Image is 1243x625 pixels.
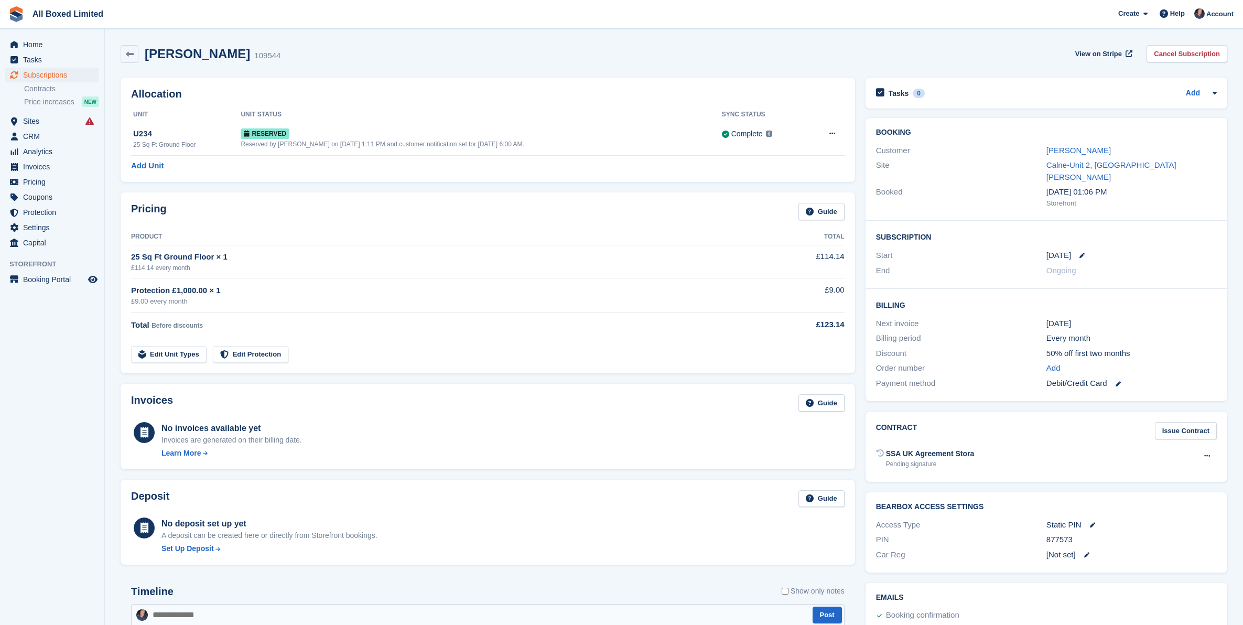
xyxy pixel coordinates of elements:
span: Subscriptions [23,68,86,82]
span: Pricing [23,175,86,189]
span: Ongoing [1046,266,1076,275]
a: View on Stripe [1071,45,1134,62]
div: £9.00 every month [131,296,735,307]
span: View on Stripe [1075,49,1122,59]
p: A deposit can be created here or directly from Storefront bookings. [161,530,377,541]
div: SSA UK Agreement Stora [886,448,975,459]
span: Home [23,37,86,52]
th: Total [735,229,844,245]
a: menu [5,159,99,174]
h2: Deposit [131,490,169,508]
a: menu [5,52,99,67]
img: icon-info-grey-7440780725fd019a000dd9b08b2336e03edf1995a4989e88bcd33f0948082b44.svg [766,131,772,137]
div: Start [876,250,1046,262]
h2: Invoices [131,394,173,412]
div: Payment method [876,378,1046,390]
div: Discount [876,348,1046,360]
span: Total [131,320,149,329]
span: Invoices [23,159,86,174]
div: Storefront [1046,198,1217,209]
div: 0 [913,89,925,98]
a: All Boxed Limited [28,5,107,23]
div: 877573 [1046,534,1217,546]
th: Unit [131,106,241,123]
a: Guide [798,490,845,508]
div: Static PIN [1046,519,1217,531]
a: Contracts [24,84,99,94]
h2: Subscription [876,231,1217,242]
div: No invoices available yet [161,422,302,435]
input: Show only notes [782,586,788,597]
div: Learn More [161,448,201,459]
div: [DATE] [1046,318,1217,330]
span: Capital [23,235,86,250]
h2: Tasks [889,89,909,98]
img: Dan Goss [136,609,148,621]
a: Calne-Unit 2, [GEOGRAPHIC_DATA][PERSON_NAME] [1046,160,1176,181]
a: Edit Protection [213,346,288,363]
a: menu [5,114,99,128]
div: Reserved by [PERSON_NAME] on [DATE] 1:11 PM and customer notification set for [DATE] 6:00 AM. [241,139,721,149]
div: End [876,265,1046,277]
h2: Timeline [131,586,174,598]
label: Show only notes [782,586,845,597]
th: Unit Status [241,106,721,123]
a: Cancel Subscription [1147,45,1227,62]
div: Debit/Credit Card [1046,378,1217,390]
a: menu [5,205,99,220]
span: Coupons [23,190,86,204]
div: Customer [876,145,1046,157]
td: £9.00 [735,278,844,312]
a: menu [5,190,99,204]
a: Add [1186,88,1200,100]
img: Dan Goss [1194,8,1205,19]
div: Access Type [876,519,1046,531]
h2: Billing [876,299,1217,310]
div: Complete [731,128,763,139]
div: Booking confirmation [886,609,959,622]
div: U234 [133,128,241,140]
a: menu [5,129,99,144]
span: Protection [23,205,86,220]
a: [PERSON_NAME] [1046,146,1111,155]
th: Sync Status [722,106,807,123]
time: 2025-09-23 00:00:00 UTC [1046,250,1071,262]
div: £114.14 every month [131,263,735,273]
a: Guide [798,203,845,220]
div: Order number [876,362,1046,374]
h2: [PERSON_NAME] [145,47,250,61]
a: Guide [798,394,845,412]
a: menu [5,37,99,52]
div: Invoices are generated on their billing date. [161,435,302,446]
a: menu [5,272,99,287]
div: Site [876,159,1046,183]
th: Product [131,229,735,245]
div: PIN [876,534,1046,546]
a: Issue Contract [1155,422,1217,439]
div: No deposit set up yet [161,518,377,530]
span: Tasks [23,52,86,67]
div: Every month [1046,332,1217,344]
img: stora-icon-8386f47178a22dfd0bd8f6a31ec36ba5ce8667c1dd55bd0f319d3a0aa187defe.svg [8,6,24,22]
span: Account [1206,9,1234,19]
h2: Emails [876,594,1217,602]
td: £114.14 [735,245,844,278]
h2: Booking [876,128,1217,137]
h2: Contract [876,422,917,439]
a: Set Up Deposit [161,543,377,554]
a: Edit Unit Types [131,346,207,363]
div: 50% off first two months [1046,348,1217,360]
a: Learn More [161,448,302,459]
span: Help [1170,8,1185,19]
span: Analytics [23,144,86,159]
div: 109544 [254,50,280,62]
i: Smart entry sync failures have occurred [85,117,94,125]
h2: BearBox Access Settings [876,503,1217,511]
div: 25 Sq Ft Ground Floor [133,140,241,149]
a: menu [5,68,99,82]
div: Pending signature [886,459,975,469]
span: Reserved [241,128,289,139]
span: Sites [23,114,86,128]
a: menu [5,144,99,159]
div: Set Up Deposit [161,543,214,554]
